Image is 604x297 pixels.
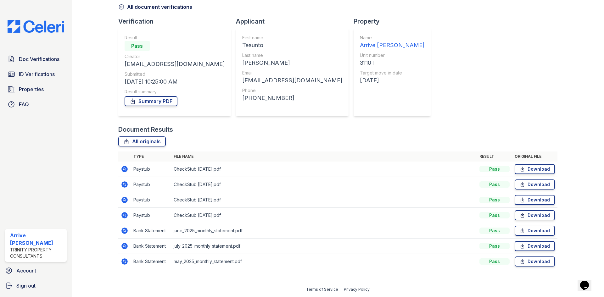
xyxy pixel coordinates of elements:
[3,264,69,277] a: Account
[5,98,67,111] a: FAQ
[578,272,598,291] iframe: chat widget
[479,212,510,218] div: Pass
[131,177,171,192] td: Paystub
[19,85,44,93] span: Properties
[125,41,150,51] div: Pass
[131,223,171,239] td: Bank Statement
[242,87,342,94] div: Phone
[171,239,477,254] td: july_2025_monthly_statement.pdf
[515,179,555,190] a: Download
[360,52,424,58] div: Unit number
[131,254,171,269] td: Bank Statement
[360,35,424,41] div: Name
[5,68,67,80] a: ID Verifications
[125,71,225,77] div: Submitted
[125,77,225,86] div: [DATE] 10:25:00 AM
[125,96,177,106] a: Summary PDF
[171,192,477,208] td: CheckStub [DATE].pdf
[354,17,436,26] div: Property
[16,282,36,289] span: Sign out
[242,58,342,67] div: [PERSON_NAME]
[171,162,477,177] td: CheckStub [DATE].pdf
[360,41,424,50] div: Arrive [PERSON_NAME]
[19,70,55,78] span: ID Verifications
[171,208,477,223] td: CheckStub [DATE].pdf
[5,53,67,65] a: Doc Verifications
[344,287,370,292] a: Privacy Policy
[3,20,69,33] img: CE_Logo_Blue-a8612792a0a2168367f1c8372b55b34899dd931a85d93a1a3d3e32e68fde9ad4.png
[515,256,555,267] a: Download
[125,60,225,69] div: [EMAIL_ADDRESS][DOMAIN_NAME]
[118,3,192,11] a: All document verifications
[479,181,510,188] div: Pass
[515,241,555,251] a: Download
[479,166,510,172] div: Pass
[19,55,59,63] span: Doc Verifications
[118,17,236,26] div: Verification
[10,232,64,247] div: Arrive [PERSON_NAME]
[131,208,171,223] td: Paystub
[171,223,477,239] td: june_2025_monthly_statement.pdf
[515,164,555,174] a: Download
[242,52,342,58] div: Last name
[118,136,166,146] a: All originals
[131,151,171,162] th: Type
[19,101,29,108] span: FAQ
[5,83,67,96] a: Properties
[131,239,171,254] td: Bank Statement
[340,287,342,292] div: |
[515,226,555,236] a: Download
[125,35,225,41] div: Result
[171,151,477,162] th: File name
[125,89,225,95] div: Result summary
[515,195,555,205] a: Download
[171,177,477,192] td: CheckStub [DATE].pdf
[242,35,342,41] div: First name
[10,247,64,259] div: Trinity Property Consultants
[242,94,342,102] div: [PHONE_NUMBER]
[125,53,225,60] div: Creator
[131,192,171,208] td: Paystub
[131,162,171,177] td: Paystub
[360,76,424,85] div: [DATE]
[306,287,338,292] a: Terms of Service
[16,267,36,274] span: Account
[171,254,477,269] td: may_2025_monthly_statement.pdf
[360,58,424,67] div: 3110T
[512,151,557,162] th: Original file
[479,243,510,249] div: Pass
[242,70,342,76] div: Email
[242,76,342,85] div: [EMAIL_ADDRESS][DOMAIN_NAME]
[360,35,424,50] a: Name Arrive [PERSON_NAME]
[515,210,555,220] a: Download
[477,151,512,162] th: Result
[118,125,173,134] div: Document Results
[479,197,510,203] div: Pass
[479,228,510,234] div: Pass
[360,70,424,76] div: Target move in date
[479,258,510,265] div: Pass
[242,41,342,50] div: Teaunto
[3,279,69,292] a: Sign out
[236,17,354,26] div: Applicant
